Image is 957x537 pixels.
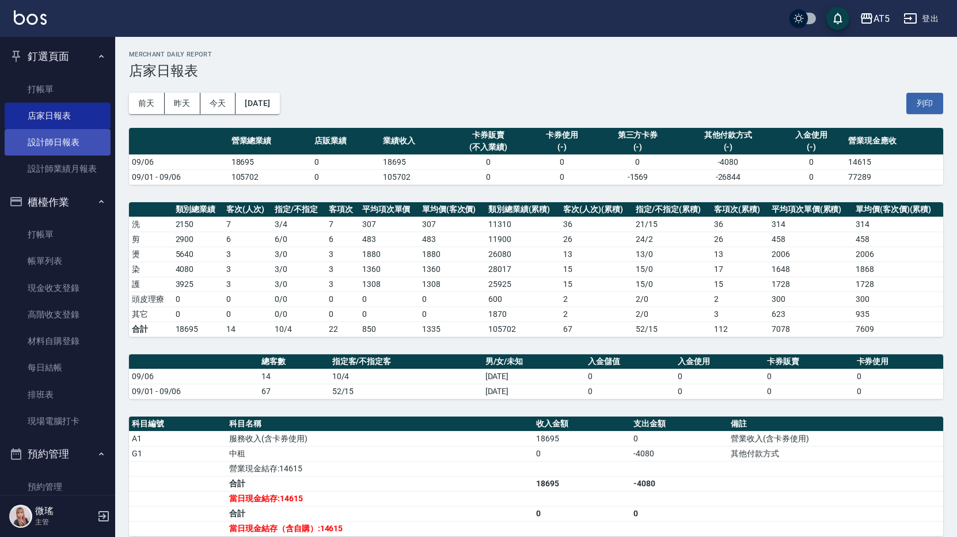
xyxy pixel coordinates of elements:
td: 25925 [485,277,561,292]
td: 67 [259,384,329,399]
div: 其他付款方式 [682,129,774,141]
th: 類別總業績(累積) [485,202,561,217]
td: 2006 [769,247,853,262]
td: 15 / 0 [633,262,711,277]
td: 2150 [173,217,224,232]
th: 客次(人次)(累積) [560,202,633,217]
td: 0 [419,292,485,307]
td: 09/06 [129,369,259,384]
td: 1880 [419,247,485,262]
td: 105702 [485,322,561,336]
th: 入金儲值 [585,354,674,369]
td: 15 [560,262,633,277]
td: A1 [129,431,226,446]
div: (-) [682,141,774,153]
a: 高階收支登錄 [5,301,111,328]
td: 燙 [129,247,173,262]
td: 2 / 0 [633,292,711,307]
div: (-) [530,141,593,153]
button: 登出 [899,8,943,29]
th: 指定客/不指定客 [329,354,483,369]
td: 3 / 0 [272,277,326,292]
th: 類別總業績 [173,202,224,217]
div: (-) [780,141,842,153]
td: 0 [585,369,674,384]
td: 0 [764,384,853,399]
th: 平均項次單價(累積) [769,202,853,217]
td: 09/06 [129,154,229,169]
td: 52/15 [633,322,711,336]
td: 15 / 0 [633,277,711,292]
td: 7 [326,217,359,232]
th: 男/女/未知 [483,354,586,369]
td: 其他付款方式 [728,446,943,461]
td: 14 [259,369,329,384]
td: 17 [711,262,769,277]
td: 2 [560,307,633,322]
td: 10/4 [272,322,326,336]
table: a dense table [129,202,943,337]
td: 7609 [853,322,943,336]
td: 935 [853,307,943,322]
td: 3 [223,277,272,292]
td: 1870 [485,307,561,322]
td: 3 / 0 [272,262,326,277]
td: 13 [560,247,633,262]
td: 112 [711,322,769,336]
td: 67 [560,322,633,336]
th: 單均價(客次價) [419,202,485,217]
td: 14 [223,322,272,336]
table: a dense table [129,128,943,185]
button: 昨天 [165,93,200,114]
td: 10/4 [329,369,483,384]
button: 釘選頁面 [5,41,111,71]
td: 3 [326,262,359,277]
td: 其它 [129,307,173,322]
a: 店家日報表 [5,103,111,129]
td: 09/01 - 09/06 [129,384,259,399]
td: 307 [359,217,419,232]
th: 卡券使用 [854,354,943,369]
td: [DATE] [483,369,586,384]
td: 營業現金結存:14615 [226,461,533,476]
a: 排班表 [5,381,111,408]
table: a dense table [129,417,943,536]
td: 0 [223,307,272,322]
td: -4080 [679,154,777,169]
a: 現場電腦打卡 [5,408,111,434]
td: 0 [777,169,845,184]
td: 1880 [359,247,419,262]
th: 平均項次單價 [359,202,419,217]
td: 458 [769,232,853,247]
td: 0 [533,506,631,521]
a: 打帳單 [5,221,111,248]
td: 0 [777,154,845,169]
td: 314 [769,217,853,232]
td: 6 [326,232,359,247]
td: 7078 [769,322,853,336]
td: 剪 [129,232,173,247]
td: -4080 [631,446,728,461]
th: 科目名稱 [226,417,533,432]
th: 營業現金應收 [845,128,943,155]
td: 21 / 15 [633,217,711,232]
th: 總客數 [259,354,329,369]
td: 1308 [359,277,419,292]
td: 77289 [845,169,943,184]
button: 預約管理 [5,439,111,469]
th: 支出金額 [631,417,728,432]
td: 11900 [485,232,561,247]
div: AT5 [874,12,890,26]
td: 0 [527,169,596,184]
td: 483 [359,232,419,247]
td: 600 [485,292,561,307]
td: 3 [326,277,359,292]
td: 中租 [226,446,533,461]
td: 3 [711,307,769,322]
td: 307 [419,217,485,232]
div: 卡券使用 [530,129,593,141]
td: [DATE] [483,384,586,399]
td: 5640 [173,247,224,262]
td: 105702 [380,169,449,184]
button: AT5 [855,7,894,31]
